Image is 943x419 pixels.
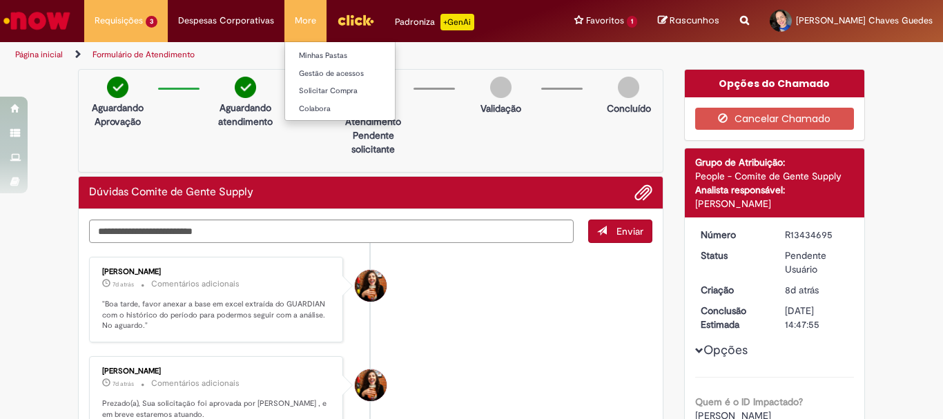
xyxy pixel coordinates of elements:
span: 7d atrás [113,280,134,289]
img: img-circle-grey.png [618,77,639,98]
small: Comentários adicionais [151,278,240,290]
div: Padroniza [395,14,474,30]
img: click_logo_yellow_360x200.png [337,10,374,30]
time: 22/08/2025 10:48:33 [113,280,134,289]
span: Requisições [95,14,143,28]
button: Enviar [588,220,652,243]
ul: Trilhas de página [10,42,619,68]
dt: Número [690,228,775,242]
div: [DATE] 14:47:55 [785,304,849,331]
p: Aguardando atendimento [212,101,279,128]
a: Formulário de Atendimento [93,49,195,60]
p: Aguardando Aprovação [84,101,151,128]
time: 22/08/2025 10:47:55 [113,380,134,388]
a: Rascunhos [658,14,719,28]
span: Enviar [616,225,643,237]
a: Solicitar Compra [285,84,437,99]
textarea: Digite sua mensagem aqui... [89,220,574,243]
div: Analista responsável: [695,183,855,197]
img: check-circle-green.png [235,77,256,98]
small: Comentários adicionais [151,378,240,389]
p: Validação [480,101,521,115]
div: Grupo de Atribuição: [695,155,855,169]
img: check-circle-green.png [107,77,128,98]
dt: Status [690,249,775,262]
button: Adicionar anexos [634,184,652,202]
span: 3 [146,16,157,28]
span: Favoritos [586,14,624,28]
span: Despesas Corporativas [178,14,274,28]
button: Cancelar Chamado [695,108,855,130]
div: R13434695 [785,228,849,242]
ul: More [284,41,396,121]
div: [PERSON_NAME] [102,268,332,276]
dt: Criação [690,283,775,297]
time: 21/08/2025 08:46:37 [785,284,819,296]
a: Colabora [285,101,437,117]
div: Tayna Marcia Teixeira Ferreira [355,369,387,401]
img: img-circle-grey.png [490,77,512,98]
div: [PERSON_NAME] [102,367,332,376]
p: "Boa tarde, favor anexar a base em excel extraída do GUARDIAN com o histórico do período para pod... [102,299,332,331]
a: Minhas Pastas [285,48,437,64]
div: [PERSON_NAME] [695,197,855,211]
span: 1 [627,16,637,28]
span: Rascunhos [670,14,719,27]
span: [PERSON_NAME] Chaves Guedes [796,14,933,26]
div: Pendente Usuário [785,249,849,276]
p: Concluído [607,101,651,115]
div: Tayna Marcia Teixeira Ferreira [355,270,387,302]
b: Quem é o ID Impactado? [695,396,803,408]
img: ServiceNow [1,7,72,35]
a: Página inicial [15,49,63,60]
div: Opções do Chamado [685,70,865,97]
span: 7d atrás [113,380,134,388]
h2: Dúvidas Comite de Gente Supply Histórico de tíquete [89,186,253,199]
div: People - Comite de Gente Supply [695,169,855,183]
div: 21/08/2025 08:46:37 [785,283,849,297]
span: 8d atrás [785,284,819,296]
span: More [295,14,316,28]
dt: Conclusão Estimada [690,304,775,331]
p: Pendente solicitante [340,128,407,156]
a: Gestão de acessos [285,66,437,81]
p: +GenAi [440,14,474,30]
